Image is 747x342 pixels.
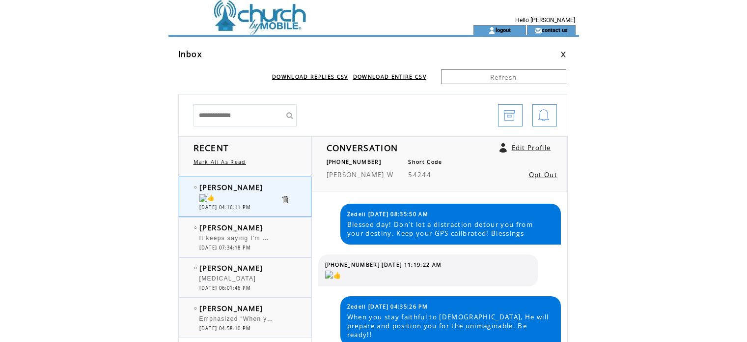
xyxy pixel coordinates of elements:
span: [DATE] 04:16:11 PM [199,204,251,211]
span: [DATE] 07:34:18 PM [199,245,251,251]
span: [PERSON_NAME] [327,170,385,179]
img: bell.png [538,105,550,127]
img: bulletEmpty.png [194,307,197,310]
span: [PERSON_NAME] [199,222,263,232]
span: [PERSON_NAME] [199,303,263,313]
span: [PERSON_NAME] [199,263,263,273]
a: Click to delete these messgaes [280,195,290,204]
span: 54244 [408,170,431,179]
a: DOWNLOAD ENTIRE CSV [353,73,426,80]
a: Refresh [441,69,566,84]
a: Opt Out [529,170,557,179]
span: It keeps saying I'm muted. I can hear ya'll! No camera. [199,232,377,242]
a: Click to edit user profile [499,143,507,153]
img: account_icon.gif [488,27,496,34]
a: contact us [542,27,568,33]
span: Hello [PERSON_NAME] [515,17,575,24]
input: Submit [282,104,297,126]
img: bulletEmpty.png [194,267,197,269]
span: Inbox [178,49,202,60]
span: [PHONE_NUMBER] [327,158,382,165]
img: 👍 [199,194,215,202]
span: Zedell [DATE] 04:35:26 PM [347,303,428,310]
span: [MEDICAL_DATA] [199,275,256,282]
img: archive.png [503,105,515,127]
img: 👍 [325,271,342,280]
img: bulletEmpty.png [194,226,197,229]
span: Emphasized “When you stay faithful to [DEMOGRAPHIC_DATA], He will prepare and position you for th... [199,313,623,323]
a: Mark All As Read [194,158,246,165]
span: RECENT [194,142,229,154]
span: Short Code [408,158,442,165]
span: Zedell [DATE] 08:35:50 AM [347,211,428,218]
span: [DATE] 04:58:10 PM [199,325,251,332]
span: CONVERSATION [327,142,398,154]
a: DOWNLOAD REPLIES CSV [272,73,348,80]
span: W [387,170,393,179]
span: [PERSON_NAME] [199,182,263,192]
span: Blessed day! Don't let a distraction detour you from your destiny. Keep your GPS calibrated! Bles... [347,220,553,238]
img: contact_us_icon.gif [534,27,542,34]
a: Edit Profile [512,143,551,152]
span: [PHONE_NUMBER] [DATE] 11:19:22 AM [325,261,442,268]
span: When you stay faithful to [DEMOGRAPHIC_DATA], He will prepare and position you for the unimaginab... [347,312,553,339]
a: logout [496,27,511,33]
img: bulletEmpty.png [194,186,197,188]
span: [DATE] 06:01:46 PM [199,285,251,291]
